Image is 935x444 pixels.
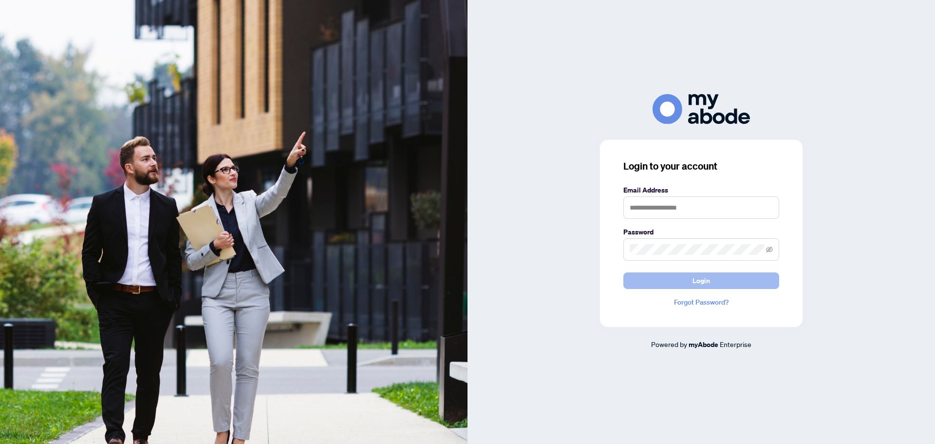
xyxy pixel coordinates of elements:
[689,339,718,350] a: myAbode
[623,297,779,308] a: Forgot Password?
[623,159,779,173] h3: Login to your account
[623,227,779,237] label: Password
[692,273,710,289] span: Login
[766,246,773,253] span: eye-invisible
[653,94,750,124] img: ma-logo
[651,340,687,348] span: Powered by
[623,185,779,195] label: Email Address
[623,272,779,289] button: Login
[720,340,751,348] span: Enterprise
